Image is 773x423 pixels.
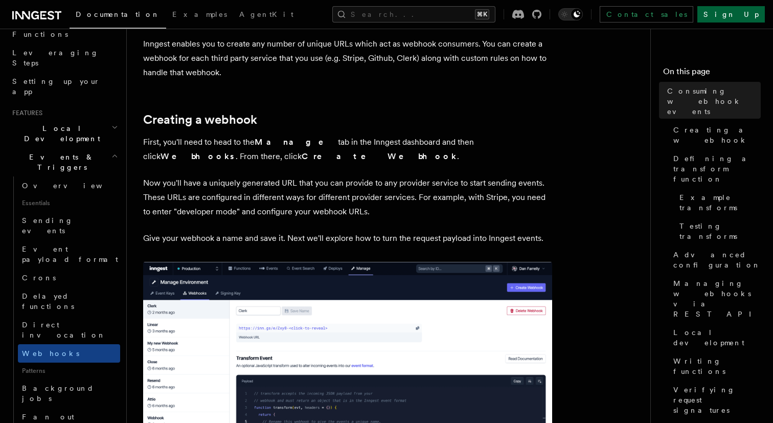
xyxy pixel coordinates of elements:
[18,316,120,344] a: Direct invocation
[22,384,94,403] span: Background jobs
[8,15,120,43] a: Your first Functions
[22,321,106,339] span: Direct invocation
[18,379,120,408] a: Background jobs
[239,10,293,18] span: AgentKit
[669,274,761,323] a: Managing webhooks via REST API
[673,385,761,415] span: Verifying request signatures
[8,72,120,101] a: Setting up your app
[18,269,120,287] a: Crons
[679,192,761,213] span: Example transforms
[8,119,120,148] button: Local Development
[76,10,160,18] span: Documentation
[673,356,761,376] span: Writing functions
[8,123,111,144] span: Local Development
[18,363,120,379] span: Patterns
[675,188,761,217] a: Example transforms
[255,137,338,147] strong: Manage
[679,221,761,241] span: Testing transforms
[675,217,761,246] a: Testing transforms
[302,151,457,161] strong: Create Webhook
[669,352,761,381] a: Writing functions
[22,413,74,421] span: Fan out
[18,195,120,211] span: Essentials
[22,274,56,282] span: Crons
[143,231,552,246] p: Give your webhook a name and save it. Next we'll explore how to turn the request payload into Inn...
[669,323,761,352] a: Local development
[22,245,118,263] span: Event payload format
[12,49,99,67] span: Leveraging Steps
[8,109,42,117] span: Features
[669,381,761,419] a: Verifying request signatures
[558,8,583,20] button: Toggle dark mode
[663,65,761,82] h4: On this page
[22,216,73,235] span: Sending events
[161,151,236,161] strong: Webhooks
[673,278,761,319] span: Managing webhooks via REST API
[166,3,233,28] a: Examples
[669,246,761,274] a: Advanced configuration
[18,211,120,240] a: Sending events
[669,121,761,149] a: Creating a webhook
[22,182,127,190] span: Overview
[18,240,120,269] a: Event payload format
[667,86,761,117] span: Consuming webhook events
[673,125,761,145] span: Creating a webhook
[22,349,79,358] span: Webhooks
[172,10,227,18] span: Examples
[673,250,761,270] span: Advanced configuration
[8,148,120,176] button: Events & Triggers
[22,292,74,310] span: Delayed functions
[673,153,761,184] span: Defining a transform function
[143,135,552,164] p: First, you'll need to head to the tab in the Inngest dashboard and then click . From there, click .
[8,43,120,72] a: Leveraging Steps
[663,82,761,121] a: Consuming webhook events
[143,176,552,219] p: Now you'll have a uniquely generated URL that you can provide to any provider service to start se...
[332,6,495,23] button: Search...⌘K
[673,327,761,348] span: Local development
[8,152,111,172] span: Events & Triggers
[475,9,489,19] kbd: ⌘K
[12,77,100,96] span: Setting up your app
[600,6,693,23] a: Contact sales
[669,149,761,188] a: Defining a transform function
[70,3,166,29] a: Documentation
[18,176,120,195] a: Overview
[697,6,765,23] a: Sign Up
[143,113,257,127] a: Creating a webhook
[233,3,300,28] a: AgentKit
[143,37,552,80] p: Inngest enables you to create any number of unique URLs which act as webhook consumers. You can c...
[18,344,120,363] a: Webhooks
[18,287,120,316] a: Delayed functions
